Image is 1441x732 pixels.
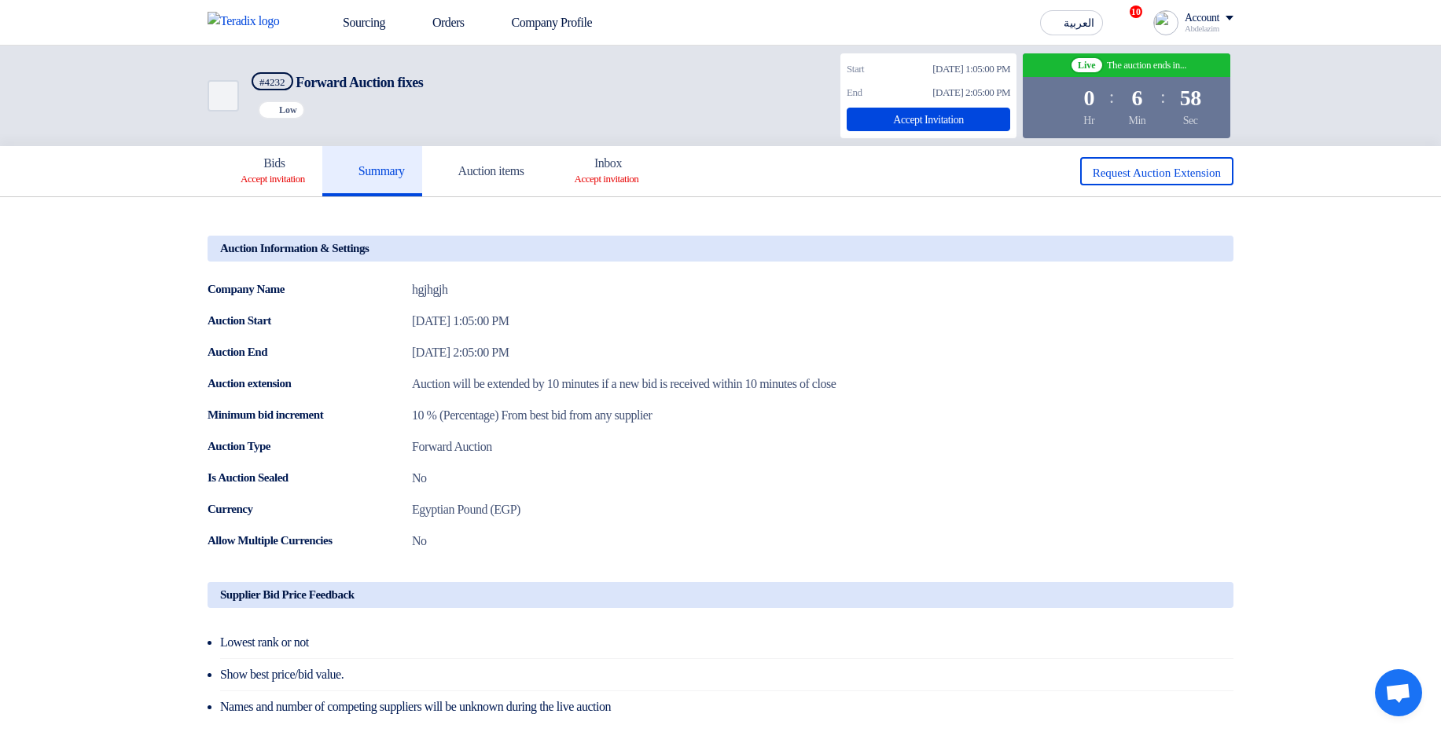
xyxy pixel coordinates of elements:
[1107,59,1186,72] div: The auction ends in...
[208,582,1233,608] h5: Supplier Bid Price Feedback
[1185,24,1233,33] div: Abdelazim
[1080,157,1233,185] button: Request Auction Extension
[208,280,412,298] div: Company Name
[1375,669,1422,716] a: Open chat
[208,375,412,393] div: Auction extension
[412,280,448,299] div: hgjhgjh
[1132,87,1143,109] div: 6
[208,343,412,361] div: Auction End
[1183,112,1198,129] div: Sec
[412,500,520,519] div: Egyptian Pound (EGP)
[847,61,864,77] div: Start
[412,437,492,456] div: Forward Auction
[477,5,605,40] a: Company Profile
[559,171,639,187] div: Accept invitation
[244,156,285,171] h5: Bids
[208,146,322,196] a: Bids Accept invitation
[225,171,305,187] div: Accept invitation
[208,236,1233,262] h5: Auction Information & Settings
[412,312,509,331] div: [DATE] 1:05:00 PM
[208,312,412,330] div: Auction Start
[422,146,542,196] a: Auction items
[1093,167,1221,179] span: Request Auction Extension
[208,469,412,487] div: Is Auction Sealed
[279,104,297,115] span: Low
[502,408,652,422] span: From best bid from any supplier
[208,437,412,456] div: Auction Type
[1064,18,1094,29] span: العربية
[412,469,427,488] div: No
[1040,10,1103,35] button: العربية
[575,156,622,171] h5: Inbox
[1180,87,1201,109] div: 58
[220,659,1233,691] li: Show best price/bid value.
[1109,82,1114,111] div: :
[1130,5,1142,18] span: 10
[220,691,1233,723] li: Names and number of competing suppliers will be unknown during the live auction
[1128,112,1145,129] div: Min
[208,12,289,31] img: Teradix logo
[412,408,424,422] span: 10
[542,146,656,196] a: Inbox Accept invitation
[427,408,498,422] span: % (Percentage)
[412,532,427,551] div: No
[439,163,524,179] h5: Auction items
[252,72,423,92] h5: Forward Auction fixes
[1185,12,1219,25] div: Account
[1083,112,1094,129] div: Hr
[308,5,398,40] a: Sourcing
[259,77,285,87] div: #4232
[1083,87,1094,109] div: 0
[208,532,412,550] div: Allow Multiple Currencies
[340,163,405,179] h5: Summary
[1153,10,1178,35] img: profile_test.png
[398,5,477,40] a: Orders
[412,343,509,362] div: [DATE] 2:05:00 PM
[220,627,1233,659] li: Lowest rank or not
[296,75,423,90] span: Forward Auction fixes
[1160,82,1165,111] div: :
[208,500,412,518] div: Currency
[412,375,836,393] div: Auction will be extended by 10 minutes if a new bid is received within 10 minutes of close
[1070,57,1104,74] span: Live
[208,406,412,424] div: Minimum bid increment
[322,146,422,196] a: Summary
[932,85,1010,101] div: [DATE] 2:05:00 PM
[847,108,1010,131] div: Accept Invitation
[847,85,862,101] div: End
[932,61,1010,77] div: [DATE] 1:05:00 PM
